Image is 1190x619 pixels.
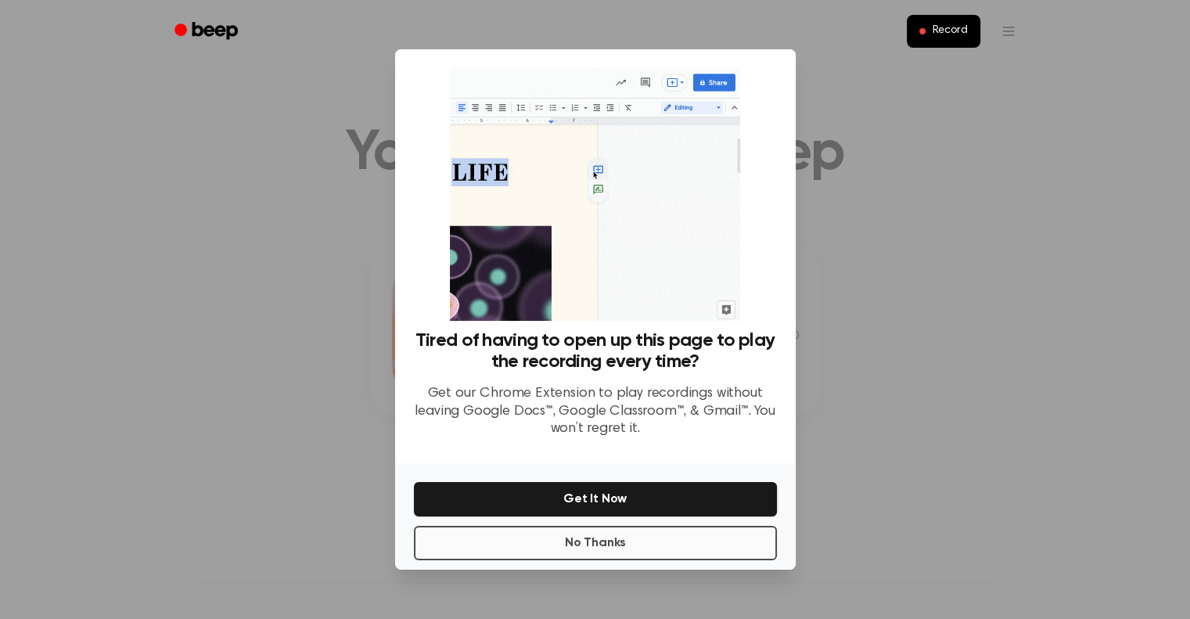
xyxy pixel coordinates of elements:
button: Open menu [990,13,1027,50]
button: Get It Now [414,482,777,516]
span: Record [932,24,967,38]
button: Record [907,15,980,48]
img: Beep extension in action [450,68,740,321]
p: Get our Chrome Extension to play recordings without leaving Google Docs™, Google Classroom™, & Gm... [414,385,777,438]
button: No Thanks [414,526,777,560]
a: Beep [164,16,252,47]
h3: Tired of having to open up this page to play the recording every time? [414,330,777,372]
